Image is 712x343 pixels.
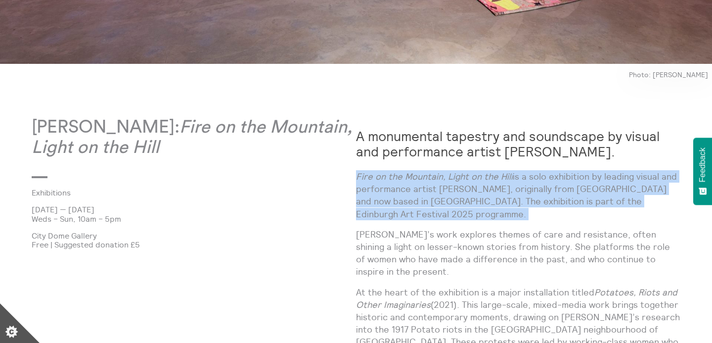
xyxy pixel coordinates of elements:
p: [PERSON_NAME]: [32,117,356,158]
p: Weds – Sun, 10am – 5pm [32,214,356,223]
a: Exhibitions [32,188,340,197]
em: Fire on the Mountain, Light on the Hill [356,171,513,182]
p: is a solo exhibition by leading visual and performance artist [PERSON_NAME], originally from [GEO... [356,170,680,220]
strong: A monumental tapestry and soundscape by visual and performance artist [PERSON_NAME]. [356,128,660,160]
em: Potatoes, Riots and Other Imaginaries [356,287,677,310]
p: [PERSON_NAME]’s work explores themes of care and resistance, often shining a light on lesser-know... [356,228,680,278]
p: [DATE] — [DATE] [32,205,356,214]
p: City Dome Gallery [32,231,356,240]
p: Free | Suggested donation £5 [32,240,356,249]
em: Fire on the Mountain, Light on the Hill [32,118,353,156]
button: Feedback - Show survey [693,138,712,205]
span: Feedback [698,147,707,182]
